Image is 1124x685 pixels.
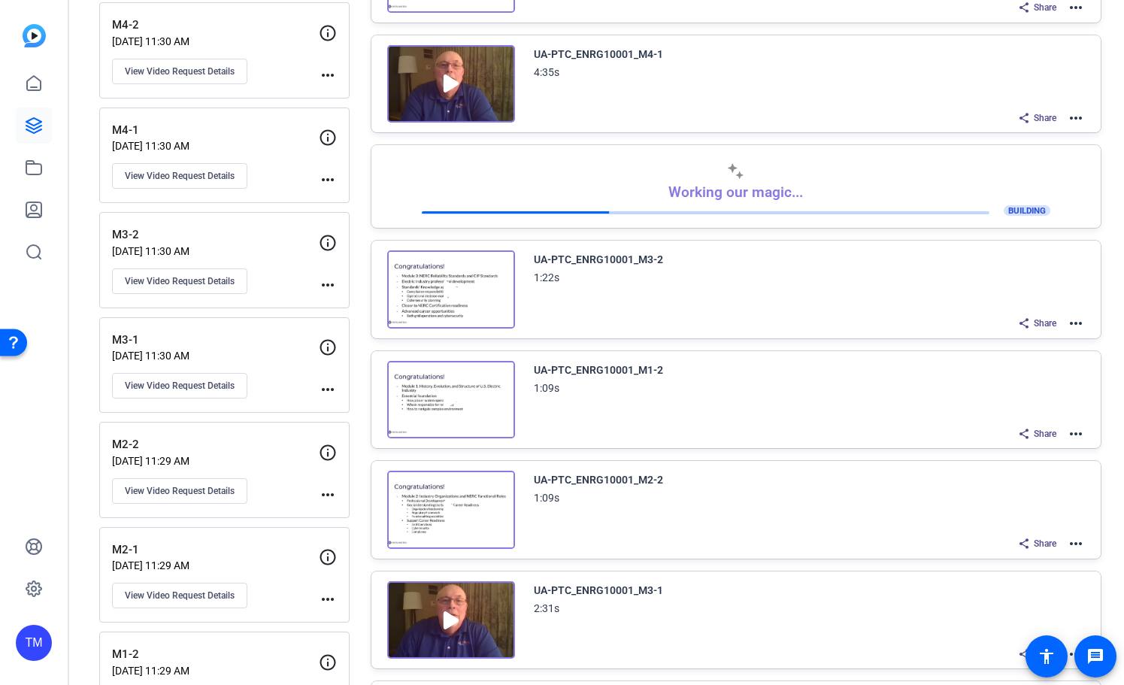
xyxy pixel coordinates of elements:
[112,478,247,504] button: View Video Request Details
[112,436,319,453] p: M2-2
[1067,314,1085,332] mat-icon: more_horiz
[125,380,235,392] span: View Video Request Details
[534,489,559,507] div: 1:09s
[112,541,319,559] p: M2-1
[1038,647,1056,665] mat-icon: accessibility
[319,171,337,189] mat-icon: more_horiz
[112,559,319,571] p: [DATE] 11:29 AM
[112,646,319,663] p: M1-2
[112,122,319,139] p: M4-1
[1034,538,1056,550] span: Share
[534,379,559,397] div: 1:09s
[534,599,559,617] div: 2:31s
[125,170,235,182] span: View Video Request Details
[534,63,559,81] div: 4:35s
[112,455,319,467] p: [DATE] 11:29 AM
[112,59,247,84] button: View Video Request Details
[387,581,515,659] img: Creator Project Thumbnail
[319,486,337,504] mat-icon: more_horiz
[1034,2,1056,14] span: Share
[16,625,52,661] div: TM
[1034,317,1056,329] span: Share
[125,485,235,497] span: View Video Request Details
[112,665,319,677] p: [DATE] 11:29 AM
[534,250,663,268] div: UA-PTC_ENRG10001_M3-2
[319,66,337,84] mat-icon: more_horiz
[534,471,663,489] div: UA-PTC_ENRG10001_M2-2
[668,183,803,201] p: Working our magic...
[534,581,663,599] div: UA-PTC_ENRG10001_M3-1
[112,245,319,257] p: [DATE] 11:30 AM
[534,45,663,63] div: UA-PTC_ENRG10001_M4-1
[112,35,319,47] p: [DATE] 11:30 AM
[319,276,337,294] mat-icon: more_horiz
[23,24,46,47] img: blue-gradient.svg
[319,380,337,399] mat-icon: more_horiz
[387,45,515,123] img: Creator Project Thumbnail
[387,471,515,549] img: Creator Project Thumbnail
[1067,109,1085,127] mat-icon: more_horiz
[534,361,663,379] div: UA-PTC_ENRG10001_M1-2
[112,140,319,152] p: [DATE] 11:30 AM
[387,361,515,439] img: Creator Project Thumbnail
[125,275,235,287] span: View Video Request Details
[112,17,319,34] p: M4-2
[387,250,515,329] img: Creator Project Thumbnail
[1004,205,1050,216] span: BUILDING
[1034,112,1056,124] span: Share
[125,590,235,602] span: View Video Request Details
[319,590,337,608] mat-icon: more_horiz
[1067,535,1085,553] mat-icon: more_horiz
[112,350,319,362] p: [DATE] 11:30 AM
[1086,647,1104,665] mat-icon: message
[1067,425,1085,443] mat-icon: more_horiz
[112,583,247,608] button: View Video Request Details
[1034,428,1056,440] span: Share
[534,268,559,286] div: 1:22s
[112,226,319,244] p: M3-2
[112,163,247,189] button: View Video Request Details
[112,268,247,294] button: View Video Request Details
[112,373,247,399] button: View Video Request Details
[125,65,235,77] span: View Video Request Details
[112,332,319,349] p: M3-1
